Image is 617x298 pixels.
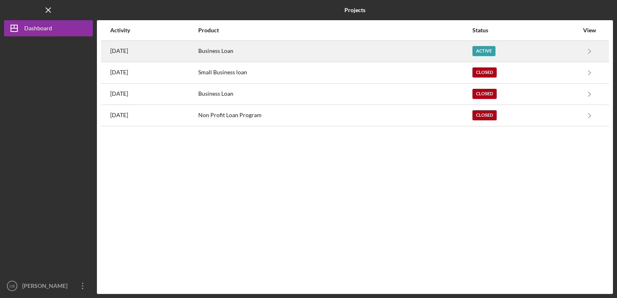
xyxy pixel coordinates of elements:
time: 2022-06-27 17:52 [110,112,128,118]
div: Closed [472,67,497,78]
div: Business Loan [198,41,472,61]
div: Activity [110,27,197,34]
button: Dashboard [4,20,93,36]
time: 2025-07-29 18:17 [110,48,128,54]
div: Closed [472,110,497,120]
time: 2024-09-03 21:41 [110,69,128,76]
div: Business Loan [198,84,472,104]
button: CB[PERSON_NAME] [4,278,93,294]
div: Product [198,27,472,34]
div: View [579,27,600,34]
div: Non Profit Loan Program [198,105,472,126]
div: Closed [472,89,497,99]
time: 2022-10-11 14:01 [110,90,128,97]
div: Status [472,27,579,34]
div: Active [472,46,495,56]
div: Dashboard [24,20,52,38]
text: CB [9,284,15,288]
div: [PERSON_NAME] [20,278,73,296]
b: Projects [344,7,365,13]
div: Small Business loan [198,63,472,83]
